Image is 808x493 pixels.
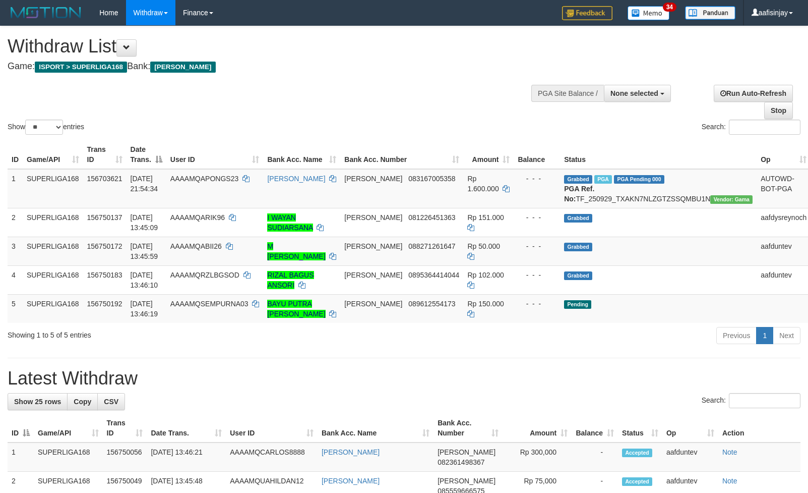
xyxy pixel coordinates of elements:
a: Show 25 rows [8,393,68,410]
a: M [PERSON_NAME] [267,242,325,260]
input: Search: [729,393,800,408]
span: Accepted [622,449,652,457]
td: Rp 300,000 [503,443,572,472]
td: 4 [8,265,23,294]
a: Run Auto-Refresh [714,85,793,102]
span: None selected [610,89,658,97]
a: CSV [97,393,125,410]
th: User ID: activate to sort column ascending [166,140,264,169]
span: CSV [104,398,118,406]
label: Search: [702,120,800,135]
th: Amount: activate to sort column ascending [503,414,572,443]
span: Marked by aafchhiseyha [594,175,612,184]
button: None selected [604,85,671,102]
td: 5 [8,294,23,323]
span: Show 25 rows [14,398,61,406]
th: Balance: activate to sort column ascending [572,414,618,443]
span: [PERSON_NAME] [344,242,402,250]
div: PGA Site Balance / [531,85,604,102]
label: Show entries [8,120,84,135]
th: Bank Acc. Name: activate to sort column ascending [263,140,340,169]
a: [PERSON_NAME] [322,477,380,485]
span: Copy 089612554173 to clipboard [408,300,455,308]
span: Copy 081226451363 to clipboard [408,213,455,222]
div: - - - [518,241,556,251]
a: BAYU PUTRA [PERSON_NAME] [267,300,325,318]
a: Previous [716,327,757,344]
span: [PERSON_NAME] [344,175,402,183]
div: - - - [518,270,556,280]
td: 156750056 [103,443,147,472]
span: AAAAMQSEMPURNA03 [170,300,248,308]
span: Rp 102.000 [467,271,504,279]
span: Grabbed [564,271,592,280]
th: Date Trans.: activate to sort column ascending [147,414,226,443]
span: 156750183 [87,271,122,279]
input: Search: [729,120,800,135]
td: 2 [8,208,23,237]
td: SUPERLIGA168 [23,294,83,323]
label: Search: [702,393,800,408]
span: Rp 151.000 [467,213,504,222]
a: 1 [756,327,773,344]
span: [DATE] 13:45:59 [131,242,158,260]
td: SUPERLIGA168 [23,169,83,208]
span: Grabbed [564,243,592,251]
span: [PERSON_NAME] [344,300,402,308]
span: AAAAMQABII26 [170,242,222,250]
span: [PERSON_NAME] [344,213,402,222]
th: Balance [514,140,560,169]
a: Note [722,477,737,485]
span: 156750172 [87,242,122,250]
td: AAAAMQCARLOS8888 [226,443,318,472]
span: ISPORT > SUPERLIGA168 [35,62,127,73]
span: 156750137 [87,213,122,222]
span: Copy 0895364414044 to clipboard [408,271,459,279]
th: Game/API: activate to sort column ascending [34,414,103,443]
span: Grabbed [564,214,592,223]
th: User ID: activate to sort column ascending [226,414,318,443]
select: Showentries [25,120,63,135]
th: Bank Acc. Name: activate to sort column ascending [318,414,433,443]
h1: Latest Withdraw [8,368,800,389]
span: PGA Pending [614,175,664,184]
span: Copy 083167005358 to clipboard [408,175,455,183]
span: Rp 1.600.000 [467,175,499,193]
span: [PERSON_NAME] [344,271,402,279]
span: [DATE] 13:46:10 [131,271,158,289]
span: Rp 50.000 [467,242,500,250]
img: Button%20Memo.svg [628,6,670,20]
img: Feedback.jpg [562,6,612,20]
a: I WAYAN SUDIARSANA [267,213,313,232]
span: Grabbed [564,175,592,184]
div: - - - [518,299,556,309]
td: SUPERLIGA168 [23,237,83,265]
div: - - - [518,212,556,223]
th: Status [560,140,757,169]
th: ID: activate to sort column descending [8,414,34,443]
span: Accepted [622,477,652,486]
a: [PERSON_NAME] [322,448,380,456]
span: Copy 082361498367 to clipboard [438,458,484,466]
span: [PERSON_NAME] [438,448,495,456]
th: ID [8,140,23,169]
span: Copy 088271261647 to clipboard [408,242,455,250]
td: SUPERLIGA168 [34,443,103,472]
th: Trans ID: activate to sort column ascending [103,414,147,443]
span: [DATE] 21:54:34 [131,175,158,193]
span: Rp 150.000 [467,300,504,308]
th: Bank Acc. Number: activate to sort column ascending [433,414,503,443]
span: AAAAMQRZLBGSOD [170,271,239,279]
td: 3 [8,237,23,265]
th: Amount: activate to sort column ascending [463,140,514,169]
th: Action [718,414,800,443]
h4: Game: Bank: [8,62,529,72]
b: PGA Ref. No: [564,185,594,203]
td: 1 [8,169,23,208]
td: TF_250929_TXAKN7NLZGTZSSQMBU1N [560,169,757,208]
div: - - - [518,174,556,184]
td: SUPERLIGA168 [23,265,83,294]
span: 34 [663,3,676,12]
a: Next [773,327,800,344]
img: panduan.png [685,6,735,20]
